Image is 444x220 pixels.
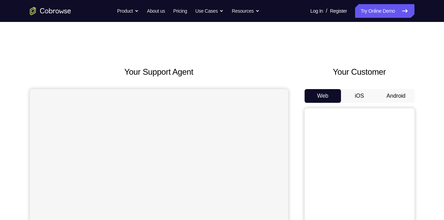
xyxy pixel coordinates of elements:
[147,4,165,18] a: About us
[30,7,71,15] a: Go to the home page
[378,89,414,103] button: Android
[232,4,260,18] button: Resources
[173,4,187,18] a: Pricing
[305,66,414,78] h2: Your Customer
[341,89,378,103] button: iOS
[330,4,347,18] a: Register
[310,4,323,18] a: Log In
[195,4,224,18] button: Use Cases
[355,4,414,18] a: Try Online Demo
[305,89,341,103] button: Web
[326,7,327,15] span: /
[117,4,139,18] button: Product
[30,66,288,78] h2: Your Support Agent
